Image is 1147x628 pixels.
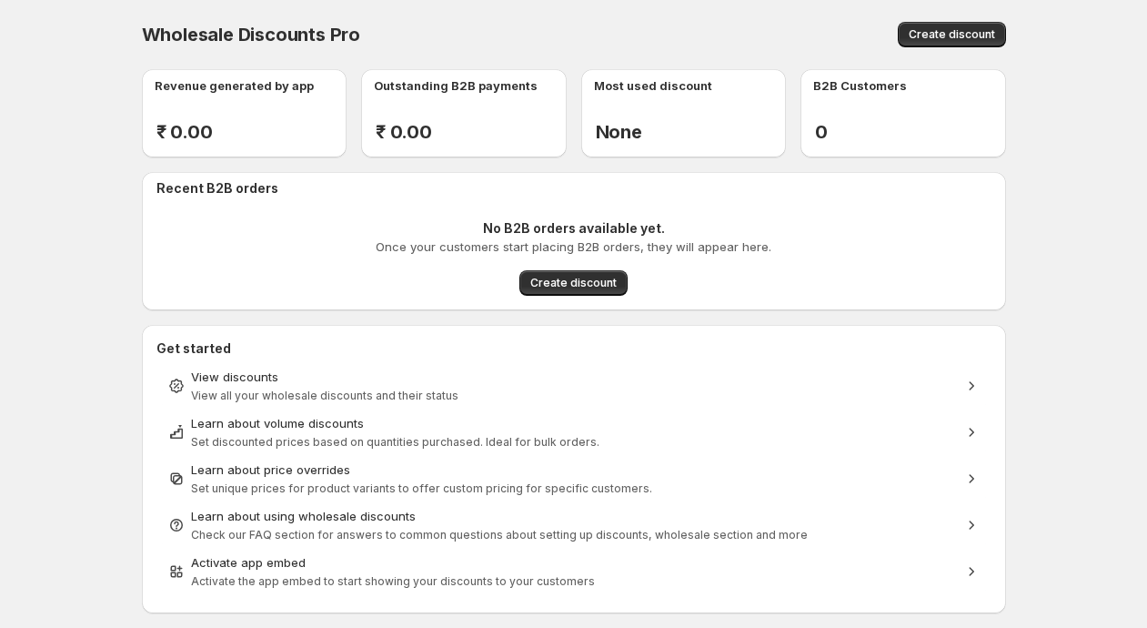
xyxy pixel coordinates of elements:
p: B2B Customers [813,76,907,95]
p: Once your customers start placing B2B orders, they will appear here. [376,238,771,256]
div: View discounts [191,368,957,386]
p: Outstanding B2B payments [374,76,538,95]
span: Activate the app embed to start showing your discounts to your customers [191,574,595,588]
h2: None [596,121,787,143]
button: Create discount [519,270,628,296]
p: Most used discount [594,76,712,95]
span: View all your wholesale discounts and their status [191,389,458,402]
div: Activate app embed [191,553,957,572]
p: Revenue generated by app [155,76,314,95]
button: Create discount [898,22,1006,47]
div: Learn about using wholesale discounts [191,507,957,525]
div: Learn about volume discounts [191,414,957,432]
span: Set discounted prices based on quantities purchased. Ideal for bulk orders. [191,435,599,449]
span: Check our FAQ section for answers to common questions about setting up discounts, wholesale secti... [191,528,808,542]
span: Create discount [909,27,995,42]
h2: 0 [815,121,1006,143]
h2: Recent B2B orders [156,179,999,198]
span: Wholesale Discounts Pro [142,24,360,46]
h2: Get started [156,339,991,358]
h2: ₹ 0.00 [376,121,567,143]
div: Learn about price overrides [191,461,957,479]
span: Create discount [530,276,617,290]
p: No B2B orders available yet. [483,219,665,238]
h2: ₹ 0.00 [156,121,347,143]
span: Set unique prices for product variants to offer custom pricing for specific customers. [191,481,652,495]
